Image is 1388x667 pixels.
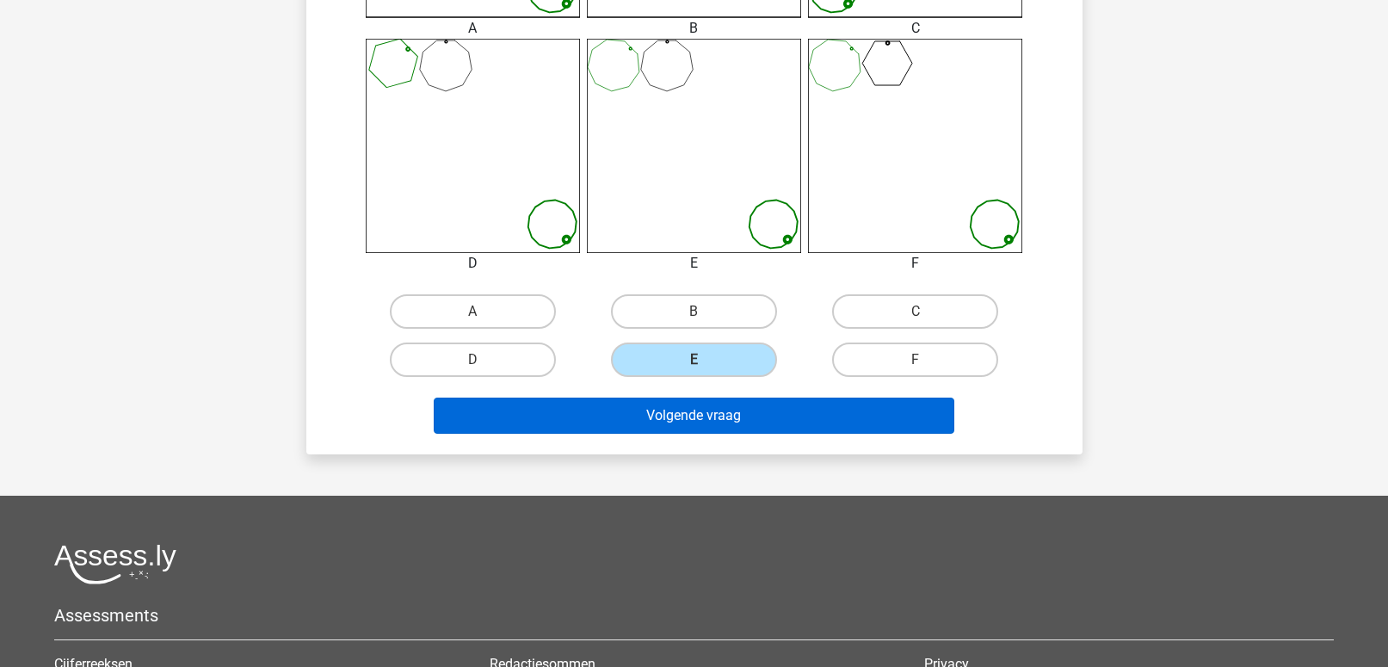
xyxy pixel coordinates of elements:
[390,343,556,377] label: D
[353,253,593,274] div: D
[574,18,814,39] div: B
[434,398,954,434] button: Volgende vraag
[353,18,593,39] div: A
[574,253,814,274] div: E
[832,294,998,329] label: C
[390,294,556,329] label: A
[54,605,1334,626] h5: Assessments
[795,253,1035,274] div: F
[795,18,1035,39] div: C
[832,343,998,377] label: F
[611,343,777,377] label: E
[54,544,176,584] img: Assessly logo
[611,294,777,329] label: B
